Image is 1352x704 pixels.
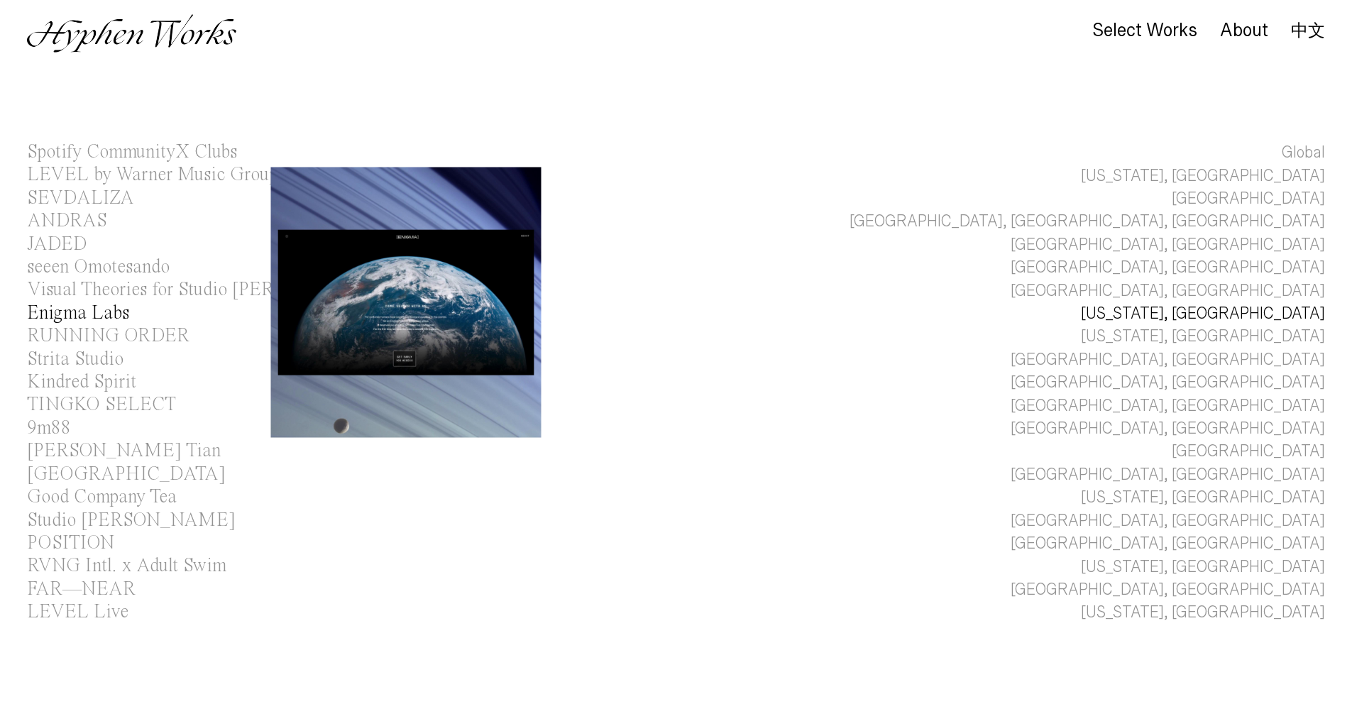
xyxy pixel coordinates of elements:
[27,534,114,553] div: POSITION
[1081,302,1325,325] div: [US_STATE], [GEOGRAPHIC_DATA]
[1011,348,1325,371] div: [GEOGRAPHIC_DATA], [GEOGRAPHIC_DATA]
[27,211,107,231] div: ANDRAS
[27,326,189,346] div: RUNNING ORDER
[1011,510,1325,532] div: [GEOGRAPHIC_DATA], [GEOGRAPHIC_DATA]
[1172,440,1325,463] div: [GEOGRAPHIC_DATA]
[1011,256,1325,279] div: [GEOGRAPHIC_DATA], [GEOGRAPHIC_DATA]
[1011,417,1325,440] div: [GEOGRAPHIC_DATA], [GEOGRAPHIC_DATA]
[1092,23,1197,39] a: Select Works
[27,419,71,438] div: 9m88
[850,210,1325,233] div: [GEOGRAPHIC_DATA], [GEOGRAPHIC_DATA], [GEOGRAPHIC_DATA]
[1220,23,1268,39] a: About
[1081,556,1325,578] div: [US_STATE], [GEOGRAPHIC_DATA]
[1220,21,1268,40] div: About
[1011,532,1325,555] div: [GEOGRAPHIC_DATA], [GEOGRAPHIC_DATA]
[1172,187,1325,210] div: [GEOGRAPHIC_DATA]
[27,14,236,53] img: Hyphen Works
[27,258,170,277] div: seeen Omotesando
[27,304,129,323] div: Enigma Labs
[27,143,237,162] div: Spotify CommunityX Clubs
[27,465,226,484] div: [GEOGRAPHIC_DATA]
[1291,23,1325,38] a: 中文
[27,511,236,530] div: Studio [PERSON_NAME]
[1282,141,1325,164] div: Global
[27,441,221,461] div: [PERSON_NAME] Tian
[27,350,123,369] div: Strita Studio
[27,556,226,576] div: RVNG Intl. x Adult Swim
[1011,371,1325,394] div: [GEOGRAPHIC_DATA], [GEOGRAPHIC_DATA]
[27,603,128,622] div: LEVEL Live
[27,235,87,254] div: JADED
[27,373,136,392] div: Kindred Spirit
[1081,486,1325,509] div: [US_STATE], [GEOGRAPHIC_DATA]
[27,488,177,507] div: Good Company Tea
[1011,280,1325,302] div: [GEOGRAPHIC_DATA], [GEOGRAPHIC_DATA]
[27,395,176,414] div: TINGKO SELECT
[1092,21,1197,40] div: Select Works
[27,580,136,599] div: FAR—NEAR
[27,165,278,185] div: LEVEL by Warner Music Group
[27,189,134,208] div: SEVDALIZA
[27,280,387,299] div: Visual Theories for Studio [PERSON_NAME]
[1081,325,1325,348] div: [US_STATE], [GEOGRAPHIC_DATA]
[1081,601,1325,624] div: [US_STATE], [GEOGRAPHIC_DATA]
[1011,233,1325,256] div: [GEOGRAPHIC_DATA], [GEOGRAPHIC_DATA]
[1011,395,1325,417] div: [GEOGRAPHIC_DATA], [GEOGRAPHIC_DATA]
[1081,165,1325,187] div: [US_STATE], [GEOGRAPHIC_DATA]
[1011,578,1325,601] div: [GEOGRAPHIC_DATA], [GEOGRAPHIC_DATA]
[1011,463,1325,486] div: [GEOGRAPHIC_DATA], [GEOGRAPHIC_DATA]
